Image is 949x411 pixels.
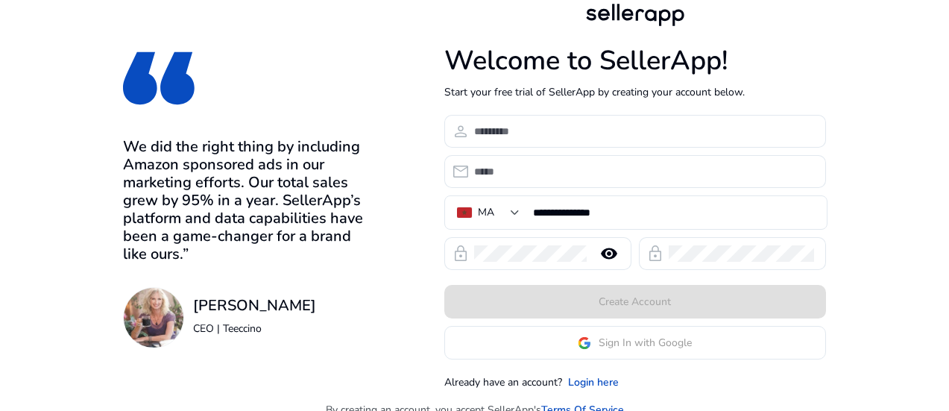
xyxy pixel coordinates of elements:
[193,297,316,315] h3: [PERSON_NAME]
[452,245,470,263] span: lock
[444,84,826,100] p: Start your free trial of SellerApp by creating your account below.
[444,45,826,77] h1: Welcome to SellerApp!
[591,245,627,263] mat-icon: remove_red_eye
[568,374,619,390] a: Login here
[646,245,664,263] span: lock
[452,163,470,181] span: email
[478,204,494,221] div: MA
[452,122,470,140] span: person
[123,138,377,263] h3: We did the right thing by including Amazon sponsored ads in our marketing efforts. Our total sale...
[193,321,316,336] p: CEO | Teeccino
[444,374,562,390] p: Already have an account?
